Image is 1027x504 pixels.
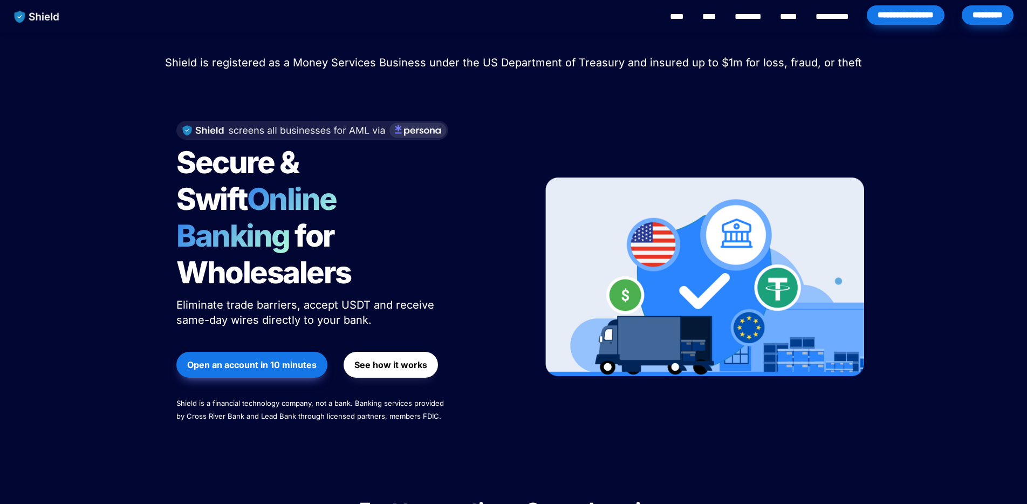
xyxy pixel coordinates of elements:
[176,298,437,326] span: Eliminate trade barriers, accept USDT and receive same-day wires directly to your bank.
[344,352,438,378] button: See how it works
[176,217,351,291] span: for Wholesalers
[176,181,347,254] span: Online Banking
[9,5,65,28] img: website logo
[176,144,304,217] span: Secure & Swift
[176,399,446,420] span: Shield is a financial technology company, not a bank. Banking services provided by Cross River Ba...
[187,359,317,370] strong: Open an account in 10 minutes
[344,346,438,383] a: See how it works
[354,359,427,370] strong: See how it works
[165,56,862,69] span: Shield is registered as a Money Services Business under the US Department of Treasury and insured...
[176,352,327,378] button: Open an account in 10 minutes
[176,346,327,383] a: Open an account in 10 minutes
